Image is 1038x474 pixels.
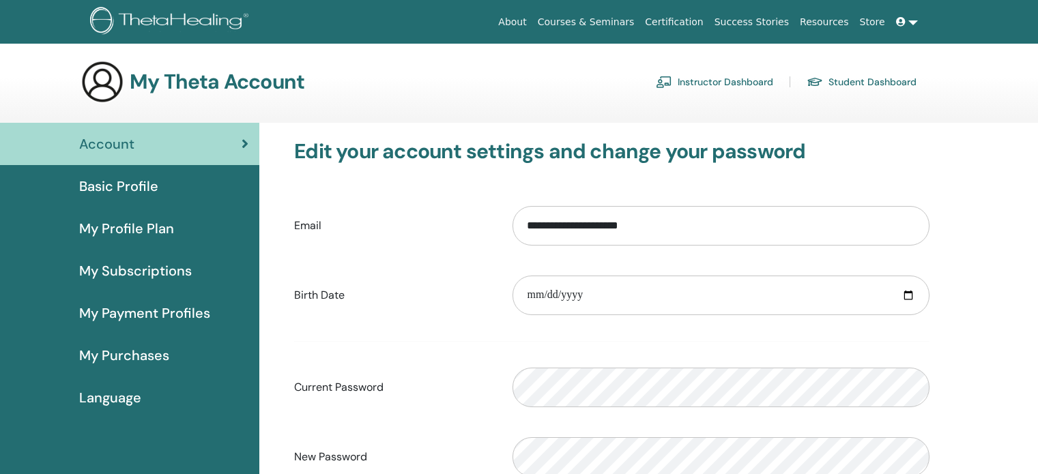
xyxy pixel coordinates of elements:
span: Basic Profile [79,176,158,196]
label: New Password [284,444,502,470]
span: My Profile Plan [79,218,174,239]
a: Certification [639,10,708,35]
label: Birth Date [284,282,502,308]
h3: Edit your account settings and change your password [294,139,929,164]
a: Student Dashboard [807,71,917,93]
img: generic-user-icon.jpg [81,60,124,104]
a: About [493,10,532,35]
span: Language [79,387,141,408]
a: Success Stories [709,10,794,35]
label: Email [284,213,502,239]
span: My Purchases [79,345,169,366]
span: My Subscriptions [79,261,192,281]
a: Instructor Dashboard [656,71,773,93]
span: Account [79,134,134,154]
a: Resources [794,10,854,35]
h3: My Theta Account [130,70,304,94]
a: Store [854,10,891,35]
img: chalkboard-teacher.svg [656,76,672,88]
img: graduation-cap.svg [807,76,823,88]
label: Current Password [284,374,502,400]
img: logo.png [90,7,253,38]
a: Courses & Seminars [532,10,640,35]
span: My Payment Profiles [79,303,210,323]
